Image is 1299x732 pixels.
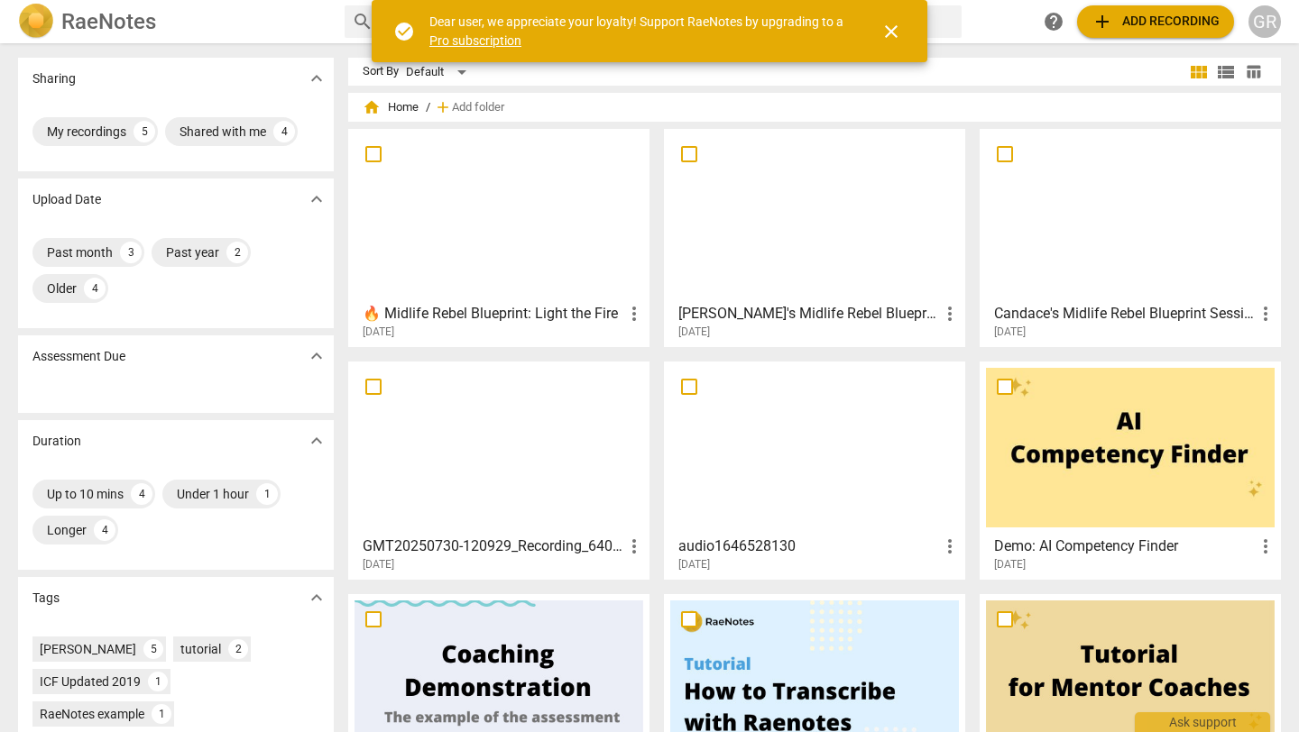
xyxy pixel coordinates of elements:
span: table_chart [1245,63,1262,80]
div: 4 [273,121,295,142]
a: audio1646528130[DATE] [670,368,959,572]
span: more_vert [1255,535,1276,557]
div: Ask support [1135,712,1270,732]
div: Past month [47,243,113,261]
div: 3 [120,242,142,263]
span: expand_more [306,68,327,89]
p: Duration [32,432,81,451]
span: [DATE] [994,325,1026,340]
a: GMT20250730-120929_Recording_640x360[DATE] [355,368,643,572]
span: add [434,98,452,116]
div: ICF Updated 2019 [40,673,141,691]
h3: audio1646528130 [678,535,939,557]
h3: GMT20250730-120929_Recording_640x360 [363,535,623,557]
h3: Candace's Midlife Rebel Blueprint Session [994,303,1255,325]
span: more_vert [939,303,961,325]
span: Add folder [452,101,504,114]
button: GR [1248,5,1281,38]
a: LogoRaeNotes [18,4,330,40]
div: 5 [134,121,155,142]
a: Pro subscription [429,33,521,48]
span: home [363,98,381,116]
button: Show more [303,65,330,92]
span: [DATE] [363,325,394,340]
a: Help [1037,5,1070,38]
button: Tile view [1185,59,1212,86]
div: RaeNotes example [40,705,144,723]
p: Assessment Due [32,347,125,366]
h3: Jenni's Midlife Rebel Blueprint Session [678,303,939,325]
div: Under 1 hour [177,485,249,503]
div: Past year [166,243,219,261]
div: 1 [256,483,278,505]
p: Upload Date [32,190,101,209]
button: List view [1212,59,1239,86]
span: more_vert [623,303,645,325]
span: [DATE] [678,325,710,340]
div: 2 [226,242,248,263]
span: expand_more [306,345,327,367]
div: 4 [131,483,152,505]
a: Demo: AI Competency Finder[DATE] [986,368,1275,572]
span: add [1092,11,1113,32]
button: Show more [303,343,330,370]
div: [PERSON_NAME] [40,640,136,658]
p: Tags [32,589,60,608]
span: more_vert [1255,303,1276,325]
button: Close [870,10,913,53]
div: Longer [47,521,87,539]
span: [DATE] [678,557,710,572]
img: Logo [18,4,54,40]
h3: Demo: AI Competency Finder [994,535,1255,557]
div: tutorial [180,640,221,658]
span: view_module [1188,61,1210,83]
span: / [426,101,430,114]
div: Shared with me [180,123,266,141]
div: 4 [84,278,106,299]
button: Show more [303,427,330,454]
h3: 🔥 Midlife Rebel Blueprint: Light the Fire [363,303,623,325]
span: [DATE] [994,557,1026,572]
span: expand_more [306,587,327,608]
span: more_vert [939,535,961,557]
span: view_list [1215,61,1237,83]
div: 2 [228,639,248,659]
button: Show more [303,584,330,611]
div: Up to 10 mins [47,485,124,503]
div: 1 [152,704,171,724]
div: Dear user, we appreciate your loyalty! Support RaeNotes by upgrading to a [429,13,848,50]
span: check_circle [393,21,415,42]
span: help [1043,11,1064,32]
span: search [352,11,373,32]
span: close [880,21,902,42]
div: Sort By [363,65,399,78]
button: Upload [1077,5,1234,38]
span: expand_more [306,430,327,452]
span: [DATE] [363,557,394,572]
span: Home [363,98,419,116]
p: Sharing [32,69,76,88]
div: 4 [94,519,115,541]
button: Show more [303,186,330,213]
a: [PERSON_NAME]'s Midlife Rebel Blueprint Session[DATE] [670,135,959,339]
a: 🔥 Midlife Rebel Blueprint: Light the Fire[DATE] [355,135,643,339]
button: Table view [1239,59,1267,86]
span: more_vert [623,535,645,557]
span: expand_more [306,188,327,210]
div: 1 [148,672,168,691]
h2: RaeNotes [61,9,156,34]
div: 5 [143,639,163,659]
div: My recordings [47,123,126,141]
div: Older [47,279,77,297]
span: Add recording [1092,11,1220,32]
a: Candace's Midlife Rebel Blueprint Session[DATE] [986,135,1275,339]
div: Default [406,58,473,87]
